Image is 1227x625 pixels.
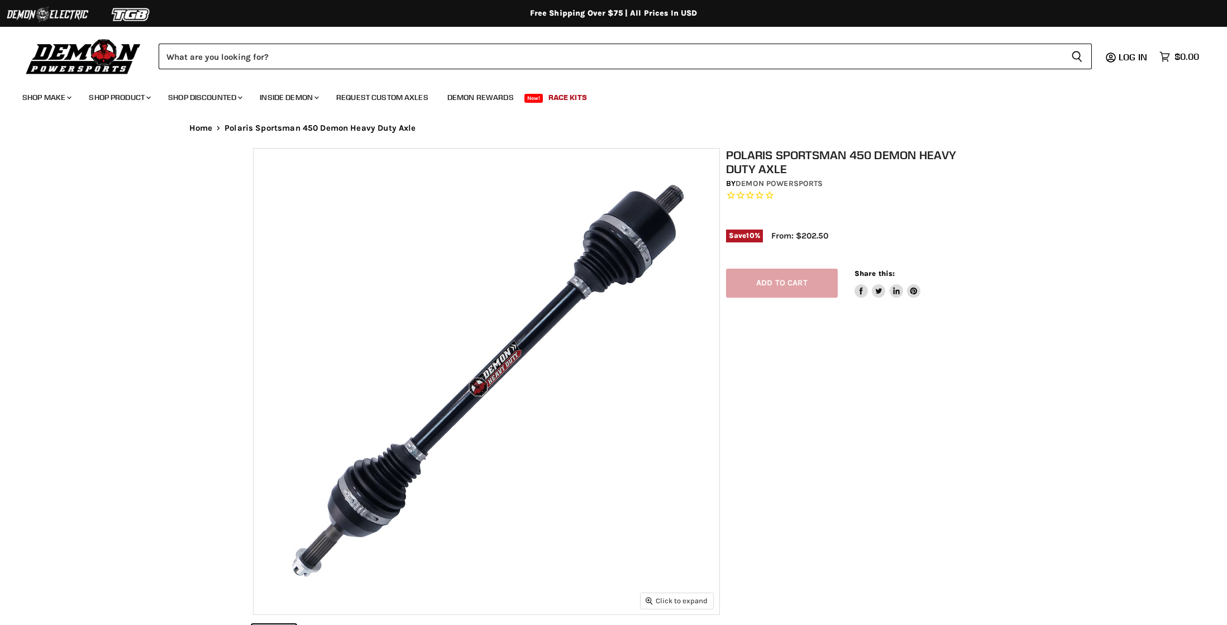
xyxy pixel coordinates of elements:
a: Demon Rewards [439,86,522,109]
input: Search [159,44,1062,69]
ul: Main menu [14,82,1196,109]
button: Click to expand [641,593,713,608]
span: Click to expand [646,597,708,605]
a: Demon Powersports [736,179,823,188]
span: 10 [746,231,754,240]
span: Rated 0.0 out of 5 stars 0 reviews [726,190,981,202]
span: From: $202.50 [771,231,828,241]
img: Demon Powersports [22,36,145,76]
img: IMAGE [254,149,719,614]
img: TGB Logo 2 [89,4,173,25]
img: Demon Electric Logo 2 [6,4,89,25]
a: Home [189,123,213,133]
button: Search [1062,44,1092,69]
span: Log in [1119,51,1147,63]
nav: Breadcrumbs [167,123,1061,133]
span: $0.00 [1175,51,1199,62]
a: Shop Make [14,86,78,109]
span: New! [524,94,543,103]
span: Polaris Sportsman 450 Demon Heavy Duty Axle [225,123,416,133]
div: Free Shipping Over $75 | All Prices In USD [167,8,1061,18]
span: Save % [726,230,763,242]
span: Share this: [854,269,895,278]
a: Inside Demon [251,86,326,109]
a: Shop Discounted [160,86,249,109]
a: $0.00 [1154,49,1205,65]
form: Product [159,44,1092,69]
aside: Share this: [854,269,921,298]
a: Log in [1114,52,1154,62]
h1: Polaris Sportsman 450 Demon Heavy Duty Axle [726,148,981,176]
a: Request Custom Axles [328,86,437,109]
div: by [726,178,981,190]
a: Race Kits [540,86,595,109]
a: Shop Product [80,86,157,109]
